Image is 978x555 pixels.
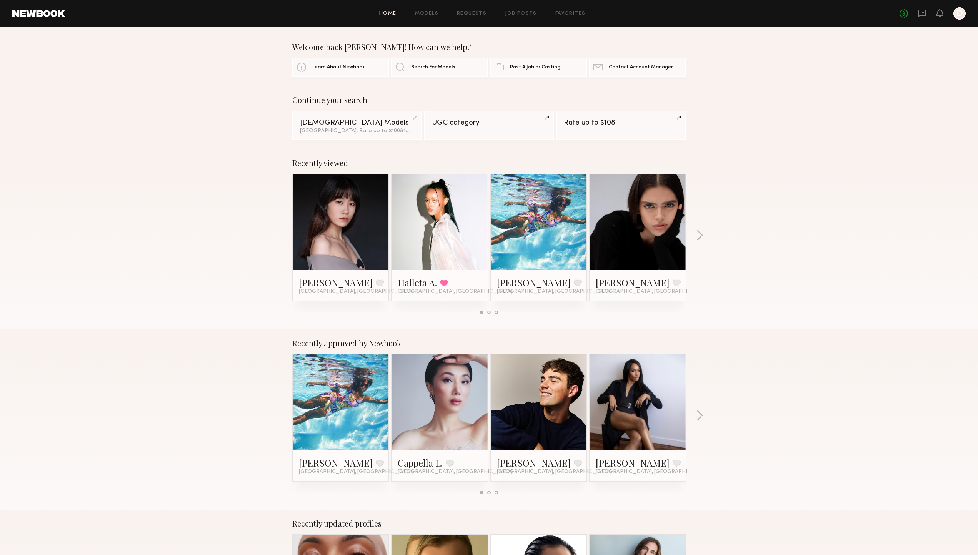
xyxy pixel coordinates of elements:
a: [PERSON_NAME] [299,276,373,289]
span: Search For Models [411,65,455,70]
span: [GEOGRAPHIC_DATA], [GEOGRAPHIC_DATA] [497,469,611,475]
span: [GEOGRAPHIC_DATA], [GEOGRAPHIC_DATA] [596,469,710,475]
a: [PERSON_NAME] [497,457,571,469]
span: [GEOGRAPHIC_DATA], [GEOGRAPHIC_DATA] [299,469,413,475]
a: Learn About Newbook [292,58,389,77]
div: Welcome back [PERSON_NAME]! How can we help? [292,42,686,52]
a: Halleta A. [398,276,437,289]
a: Favorites [555,11,586,16]
a: UGC category [424,111,554,140]
a: Cappella L. [398,457,443,469]
a: [PERSON_NAME] [596,457,670,469]
a: Requests [457,11,487,16]
a: Home [379,11,397,16]
span: Learn About Newbook [312,65,365,70]
span: [GEOGRAPHIC_DATA], [GEOGRAPHIC_DATA] [497,289,611,295]
a: Search For Models [391,58,488,77]
span: [GEOGRAPHIC_DATA], [GEOGRAPHIC_DATA] [398,469,512,475]
div: Recently approved by Newbook [292,339,686,348]
div: Recently viewed [292,158,686,168]
a: [PERSON_NAME] [596,276,670,289]
a: Post A Job or Casting [490,58,587,77]
span: Contact Account Manager [609,65,673,70]
div: Rate up to $108 [564,119,678,126]
a: Models [415,11,438,16]
a: Contact Account Manager [589,58,686,77]
span: & 1 other filter [400,128,433,133]
div: [DEMOGRAPHIC_DATA] Models [300,119,414,126]
a: D [953,7,966,20]
div: Continue your search [292,95,686,105]
a: Job Posts [505,11,537,16]
span: Post A Job or Casting [510,65,560,70]
a: [PERSON_NAME] [497,276,571,289]
div: UGC category [432,119,546,126]
a: [PERSON_NAME] [299,457,373,469]
div: Recently updated profiles [292,519,686,528]
span: [GEOGRAPHIC_DATA], [GEOGRAPHIC_DATA] [299,289,413,295]
span: [GEOGRAPHIC_DATA], [GEOGRAPHIC_DATA] [398,289,512,295]
a: [DEMOGRAPHIC_DATA] Models[GEOGRAPHIC_DATA], Rate up to $100&1other filter [292,111,422,140]
div: [GEOGRAPHIC_DATA], Rate up to $100 [300,128,414,134]
span: [GEOGRAPHIC_DATA], [GEOGRAPHIC_DATA] [596,289,710,295]
a: Rate up to $108 [556,111,686,140]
